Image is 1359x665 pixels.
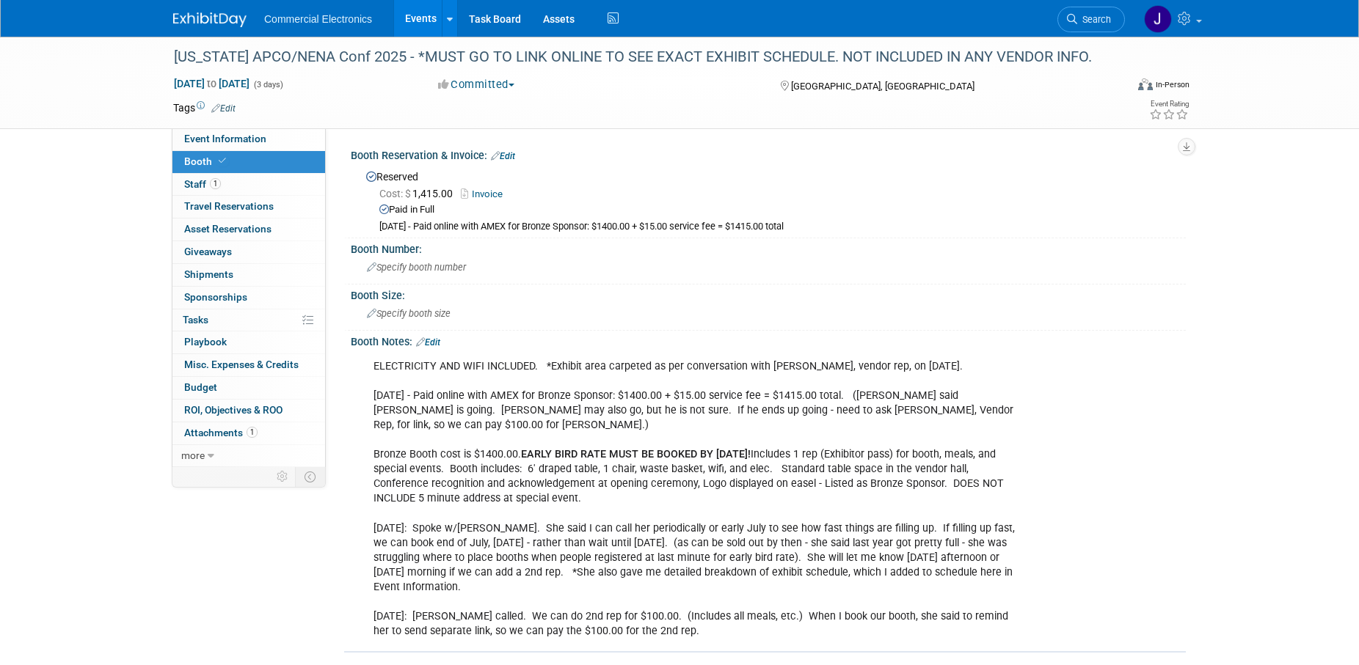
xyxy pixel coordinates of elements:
[172,151,325,173] a: Booth
[205,78,219,89] span: to
[252,80,283,89] span: (3 days)
[172,422,325,444] a: Attachments1
[172,309,325,331] a: Tasks
[181,449,205,461] span: more
[184,178,221,190] span: Staff
[184,268,233,280] span: Shipments
[184,155,229,167] span: Booth
[296,467,326,486] td: Toggle Event Tabs
[379,188,412,199] span: Cost: $
[791,81,974,92] span: [GEOGRAPHIC_DATA], [GEOGRAPHIC_DATA]
[351,144,1186,164] div: Booth Reservation & Invoice:
[351,284,1186,303] div: Booth Size:
[173,12,247,27] img: ExhibitDay
[184,359,299,370] span: Misc. Expenses & Credits
[379,203,1175,217] div: Paid in Full
[173,100,236,115] td: Tags
[351,238,1186,257] div: Booth Number:
[367,308,451,319] span: Specify booth size
[172,400,325,422] a: ROI, Objectives & ROO
[247,427,258,438] span: 1
[172,445,325,467] a: more
[184,404,283,416] span: ROI, Objectives & ROO
[363,352,1024,646] div: ELECTRICITY AND WIFI INCLUDED. *Exhibit area carpeted as per conversation with [PERSON_NAME], ven...
[270,467,296,486] td: Personalize Event Tab Strip
[183,314,208,326] span: Tasks
[172,264,325,286] a: Shipments
[521,448,751,460] b: EARLY BIRD RATE MUST BE BOOKED BY [DATE]!
[264,13,372,25] span: Commercial Electronics
[184,133,266,144] span: Event Information
[172,377,325,399] a: Budget
[172,241,325,263] a: Giveaways
[184,246,232,257] span: Giveaways
[379,188,459,199] span: 1,415.00
[172,331,325,353] a: Playbook
[362,166,1175,233] div: Reserved
[172,128,325,150] a: Event Information
[367,262,466,273] span: Specify booth number
[210,178,221,189] span: 1
[184,336,227,348] span: Playbook
[1038,76,1189,98] div: Event Format
[184,427,258,438] span: Attachments
[184,291,247,303] span: Sponsorships
[172,218,325,240] a: Asset Reservations
[184,381,217,393] span: Budget
[172,174,325,196] a: Staff1
[1077,14,1111,25] span: Search
[1155,79,1189,90] div: In-Person
[1144,5,1172,33] img: Jennifer Roosa
[433,77,520,92] button: Committed
[173,77,250,90] span: [DATE] [DATE]
[219,157,226,165] i: Booth reservation complete
[461,188,510,199] a: Invoice
[172,354,325,376] a: Misc. Expenses & Credits
[211,103,236,114] a: Edit
[1149,100,1189,108] div: Event Rating
[184,200,274,212] span: Travel Reservations
[379,221,1175,233] div: [DATE] - Paid online with AMEX for Bronze Sponsor: $1400.00 + $15.00 service fee = $1415.00 total
[169,44,1103,70] div: [US_STATE] APCO/NENA Conf 2025 - *MUST GO TO LINK ONLINE TO SEE EXACT EXHIBIT SCHEDULE. NOT INCLU...
[491,151,515,161] a: Edit
[184,223,272,235] span: Asset Reservations
[1057,7,1125,32] a: Search
[351,331,1186,350] div: Booth Notes:
[1138,78,1153,90] img: Format-Inperson.png
[172,196,325,218] a: Travel Reservations
[172,287,325,309] a: Sponsorships
[416,337,440,348] a: Edit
